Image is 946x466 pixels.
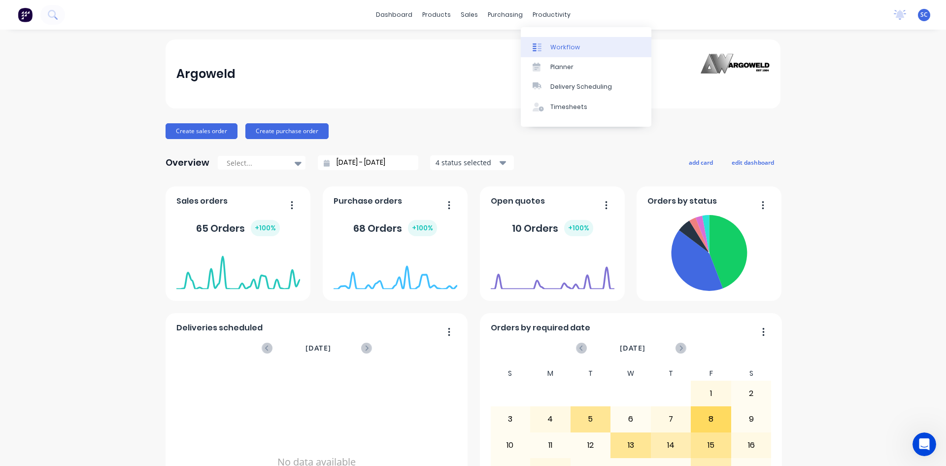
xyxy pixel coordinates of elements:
[550,103,587,111] div: Timesheets
[176,322,263,334] span: Deliveries scheduled
[610,366,651,381] div: W
[571,407,610,431] div: 5
[651,366,691,381] div: T
[176,195,228,207] span: Sales orders
[196,220,280,236] div: 65 Orders
[691,407,731,431] div: 8
[430,155,514,170] button: 4 status selected
[483,7,528,22] div: purchasing
[512,220,593,236] div: 10 Orders
[611,433,650,458] div: 13
[571,366,611,381] div: T
[371,7,417,22] a: dashboard
[490,366,531,381] div: S
[245,123,329,139] button: Create purchase order
[550,63,574,72] div: Planner
[731,366,772,381] div: S
[647,195,717,207] span: Orders by status
[912,432,936,456] iframe: Intercom live chat
[725,156,780,169] button: edit dashboard
[18,7,33,22] img: Factory
[651,407,691,431] div: 7
[564,220,593,236] div: + 100 %
[571,433,610,458] div: 12
[176,64,236,84] div: Argoweld
[521,97,651,117] a: Timesheets
[521,37,651,57] a: Workflow
[682,156,719,169] button: add card
[521,57,651,77] a: Planner
[521,77,651,97] a: Delivery Scheduling
[550,43,580,52] div: Workflow
[417,7,456,22] div: products
[251,220,280,236] div: + 100 %
[550,82,612,91] div: Delivery Scheduling
[531,407,570,431] div: 4
[691,381,731,406] div: 1
[701,54,770,95] img: Argoweld
[531,433,570,458] div: 11
[920,10,928,19] span: SC
[408,220,437,236] div: + 100 %
[691,433,731,458] div: 15
[166,123,237,139] button: Create sales order
[491,433,530,458] div: 10
[491,195,545,207] span: Open quotes
[691,366,731,381] div: F
[305,343,331,354] span: [DATE]
[334,195,402,207] span: Purchase orders
[530,366,571,381] div: M
[651,433,691,458] div: 14
[528,7,575,22] div: productivity
[620,343,645,354] span: [DATE]
[456,7,483,22] div: sales
[166,153,209,173] div: Overview
[732,433,771,458] div: 16
[491,407,530,431] div: 3
[353,220,437,236] div: 68 Orders
[732,407,771,431] div: 9
[611,407,650,431] div: 6
[732,381,771,406] div: 2
[436,157,498,168] div: 4 status selected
